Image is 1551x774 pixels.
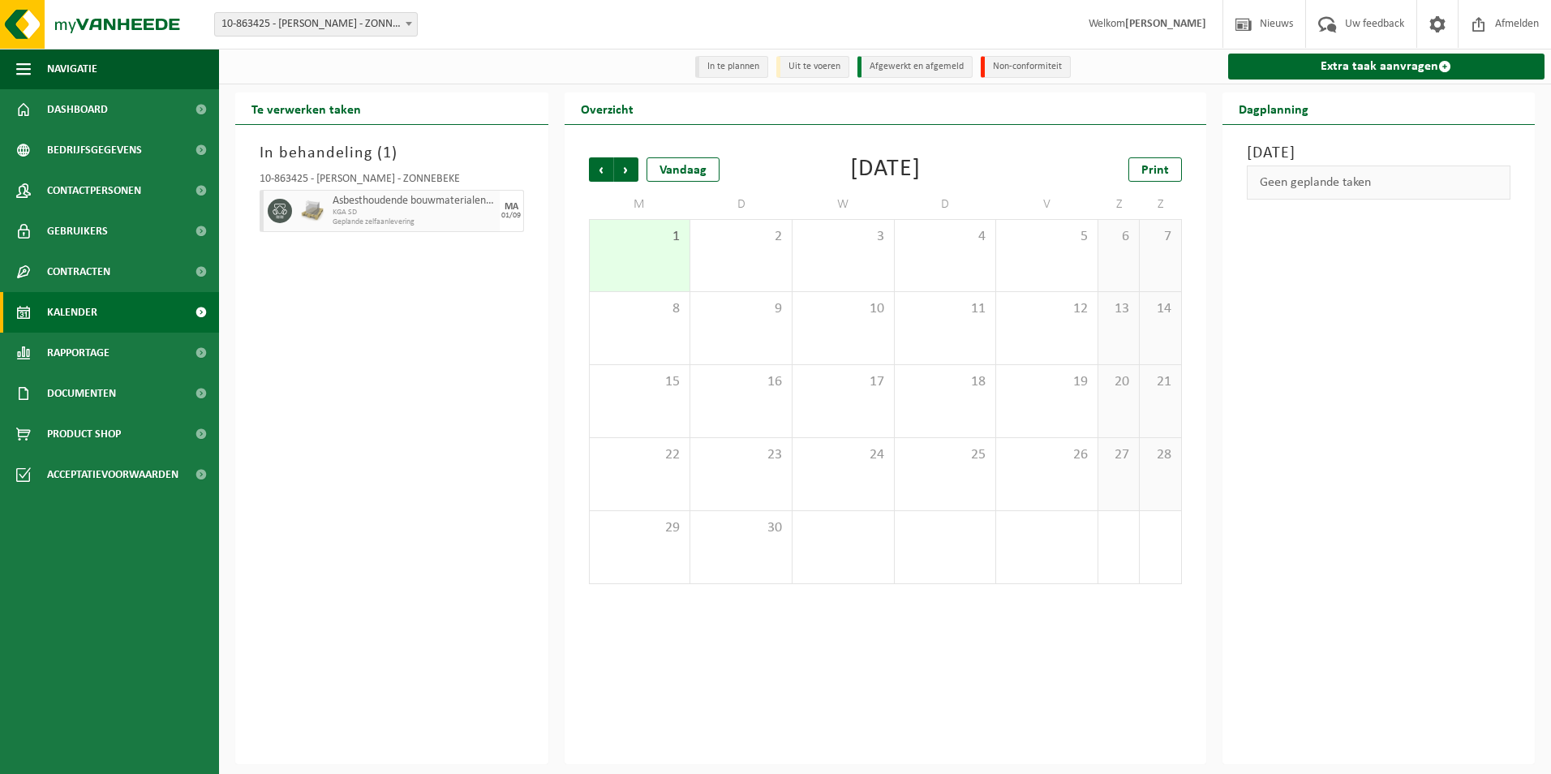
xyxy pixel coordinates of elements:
[47,333,110,373] span: Rapportage
[260,141,524,166] h3: In behandeling ( )
[996,190,1098,219] td: V
[333,217,496,227] span: Geplande zelfaanlevering
[260,174,524,190] div: 10-863425 - [PERSON_NAME] - ZONNEBEKE
[47,49,97,89] span: Navigatie
[589,190,691,219] td: M
[1140,190,1181,219] td: Z
[903,228,988,246] span: 4
[1004,228,1089,246] span: 5
[333,195,496,208] span: Asbesthoudende bouwmaterialen cementgebonden (hechtgebonden)
[1247,141,1511,166] h3: [DATE]
[47,170,141,211] span: Contactpersonen
[857,56,973,78] li: Afgewerkt en afgemeld
[801,300,886,318] span: 10
[505,202,518,212] div: MA
[1148,300,1172,318] span: 14
[690,190,793,219] td: D
[1106,228,1131,246] span: 6
[1004,373,1089,391] span: 19
[47,252,110,292] span: Contracten
[47,292,97,333] span: Kalender
[300,199,324,223] img: LP-PA-00000-WDN-11
[47,89,108,130] span: Dashboard
[1222,92,1325,124] h2: Dagplanning
[565,92,650,124] h2: Overzicht
[801,373,886,391] span: 17
[614,157,638,182] span: Volgende
[333,208,496,217] span: KGA SD
[501,212,521,220] div: 01/09
[793,190,895,219] td: W
[235,92,377,124] h2: Te verwerken taken
[214,12,418,37] span: 10-863425 - CLAEYS JO - ZONNEBEKE
[850,157,921,182] div: [DATE]
[598,373,682,391] span: 15
[47,454,178,495] span: Acceptatievoorwaarden
[698,519,784,537] span: 30
[1128,157,1182,182] a: Print
[801,228,886,246] span: 3
[1004,446,1089,464] span: 26
[698,446,784,464] span: 23
[1106,300,1131,318] span: 13
[215,13,417,36] span: 10-863425 - CLAEYS JO - ZONNEBEKE
[1247,166,1511,200] div: Geen geplande taken
[1148,228,1172,246] span: 7
[1106,446,1131,464] span: 27
[47,373,116,414] span: Documenten
[695,56,768,78] li: In te plannen
[647,157,720,182] div: Vandaag
[698,300,784,318] span: 9
[776,56,849,78] li: Uit te voeren
[1141,164,1169,177] span: Print
[1148,373,1172,391] span: 21
[1004,300,1089,318] span: 12
[698,373,784,391] span: 16
[903,373,988,391] span: 18
[598,446,682,464] span: 22
[801,446,886,464] span: 24
[903,300,988,318] span: 11
[1106,373,1131,391] span: 20
[598,300,682,318] span: 8
[47,211,108,252] span: Gebruikers
[903,446,988,464] span: 25
[981,56,1071,78] li: Non-conformiteit
[47,414,121,454] span: Product Shop
[698,228,784,246] span: 2
[1125,18,1206,30] strong: [PERSON_NAME]
[47,130,142,170] span: Bedrijfsgegevens
[589,157,613,182] span: Vorige
[383,145,392,161] span: 1
[895,190,997,219] td: D
[1228,54,1545,80] a: Extra taak aanvragen
[1148,446,1172,464] span: 28
[598,228,682,246] span: 1
[1098,190,1140,219] td: Z
[598,519,682,537] span: 29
